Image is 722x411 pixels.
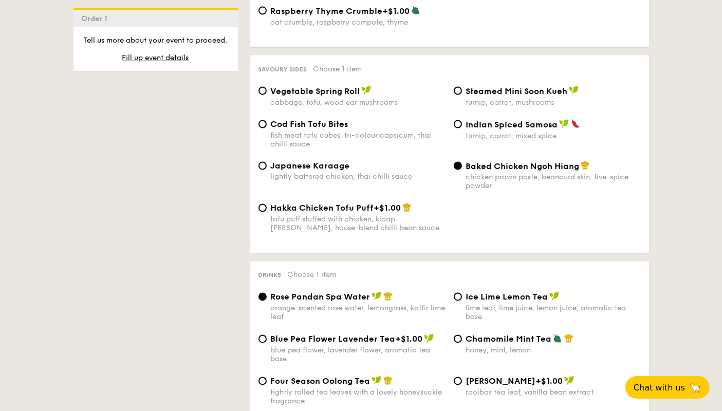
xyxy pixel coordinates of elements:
span: Baked Chicken Ngoh Hiang [466,161,580,171]
span: Choose 1 item [288,271,337,279]
img: icon-chef-hat.a58ddaea.svg [383,376,393,385]
span: Ice Lime Lemon Tea [466,292,548,302]
img: icon-vegan.f8ff3823.svg [372,376,382,385]
img: icon-chef-hat.a58ddaea.svg [564,334,573,343]
input: Chamomile Mint Teahoney, mint, lemon [454,335,462,343]
div: turnip, carrot, mushrooms [466,98,641,107]
div: lightly battered chicken, thai chilli sauce [271,173,446,181]
div: tightly rolled tea leaves with a lovely honeysuckle fragrance [271,388,446,406]
div: oat crumble, raspberry compote, thyme [271,18,446,27]
div: fish meat tofu cubes, tri-colour capsicum, thai chilli sauce [271,131,446,148]
input: Rose Pandan Spa Waterorange-scented rose water, lemongrass, kaffir lime leaf [258,293,267,301]
span: +$1.00 [374,203,401,213]
span: Steamed Mini Soon Kueh [466,86,568,96]
img: icon-vegetarian.fe4039eb.svg [411,6,420,15]
input: Hakka Chicken Tofu Puff+$1.00tofu puff stuffed with chicken, kicap [PERSON_NAME], house-blend chi... [258,204,267,212]
span: Order 1 [82,14,112,23]
div: tofu puff stuffed with chicken, kicap [PERSON_NAME], house-blend chilli bean sauce [271,215,446,233]
span: Chat with us [634,383,685,393]
input: Vegetable Spring Rollcabbage, tofu, wood ear mushrooms [258,87,267,95]
img: icon-chef-hat.a58ddaea.svg [581,161,590,170]
img: icon-spicy.37a8142b.svg [571,119,580,128]
span: Vegetable Spring Roll [271,86,360,96]
img: icon-vegan.f8ff3823.svg [424,334,434,343]
span: 🦙 [689,382,701,394]
img: icon-vegan.f8ff3823.svg [559,119,569,128]
span: Chamomile Mint Tea [466,334,552,344]
input: Steamed Mini Soon Kuehturnip, carrot, mushrooms [454,87,462,95]
input: Raspberry Thyme Crumble+$1.00oat crumble, raspberry compote, thyme [258,7,267,15]
img: icon-vegan.f8ff3823.svg [361,86,372,95]
img: icon-vegan.f8ff3823.svg [569,86,579,95]
div: blue pea flower, lavender flower, aromatic tea base [271,346,446,364]
button: Chat with us🦙 [625,376,710,399]
span: Indian Spiced Samosa [466,120,558,129]
input: Baked Chicken Ngoh Hiangchicken prawn paste, beancurd skin, five-spice powder [454,162,462,170]
p: Tell us more about your event to proceed. [82,35,230,46]
span: Fill up event details [122,53,189,62]
span: Four Season Oolong Tea [271,377,371,386]
img: icon-vegan.f8ff3823.svg [372,292,382,301]
div: chicken prawn paste, beancurd skin, five-spice powder [466,173,641,191]
input: [PERSON_NAME]+$1.00rooibos tea leaf, vanilla bean extract [454,377,462,385]
input: Four Season Oolong Teatightly rolled tea leaves with a lovely honeysuckle fragrance [258,377,267,385]
div: lime leaf, lime juice, lemon juice, aromatic tea base [466,304,641,322]
span: +$1.00 [383,6,410,16]
span: Raspberry Thyme Crumble [271,6,383,16]
div: turnip, carrot, mixed spice [466,132,641,140]
span: +$1.00 [396,334,423,344]
input: Cod Fish Tofu Bitesfish meat tofu cubes, tri-colour capsicum, thai chilli sauce [258,120,267,128]
span: Cod Fish Tofu Bites [271,119,348,129]
input: Ice Lime Lemon Tealime leaf, lime juice, lemon juice, aromatic tea base [454,293,462,301]
span: [PERSON_NAME] [466,377,536,386]
span: Savoury sides [258,66,307,73]
span: Japanese Karaage [271,161,350,171]
span: Choose 1 item [313,65,362,73]
span: +$1.00 [536,377,563,386]
span: Hakka Chicken Tofu Puff [271,203,374,213]
span: Blue Pea Flower Lavender Tea [271,334,396,344]
input: Indian Spiced Samosaturnip, carrot, mixed spice [454,120,462,128]
div: cabbage, tofu, wood ear mushrooms [271,98,446,107]
span: Drinks [258,272,282,279]
img: icon-chef-hat.a58ddaea.svg [383,292,393,301]
input: Blue Pea Flower Lavender Tea+$1.00blue pea flower, lavender flower, aromatic tea base [258,335,267,343]
img: icon-vegan.f8ff3823.svg [549,292,560,301]
div: orange-scented rose water, lemongrass, kaffir lime leaf [271,304,446,322]
div: rooibos tea leaf, vanilla bean extract [466,388,641,397]
img: icon-vegetarian.fe4039eb.svg [553,334,562,343]
img: icon-vegan.f8ff3823.svg [564,376,575,385]
span: Rose Pandan Spa Water [271,292,371,302]
img: icon-chef-hat.a58ddaea.svg [402,203,412,212]
input: Japanese Karaagelightly battered chicken, thai chilli sauce [258,162,267,170]
div: honey, mint, lemon [466,346,641,355]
